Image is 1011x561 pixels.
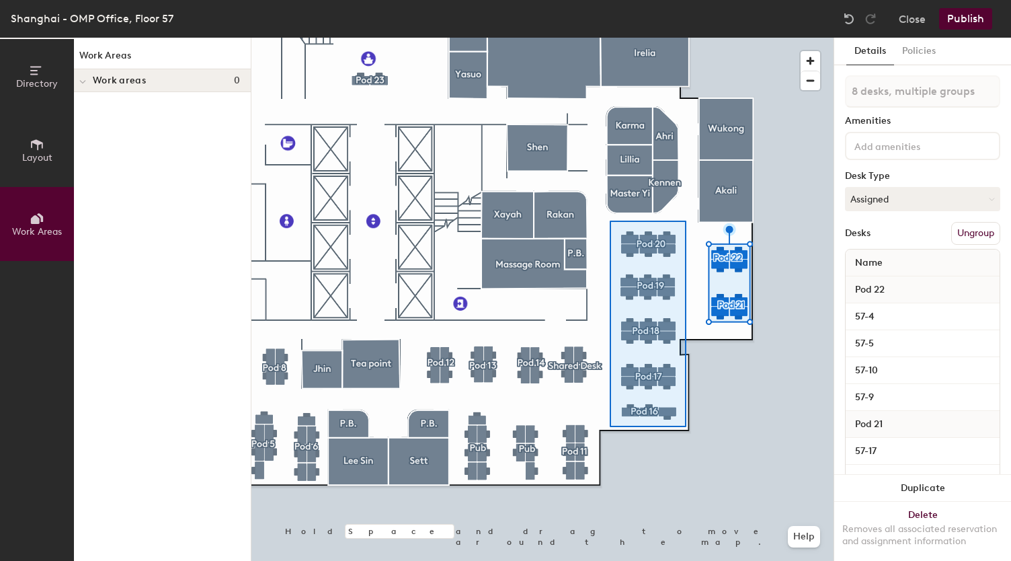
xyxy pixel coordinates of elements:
[845,187,1000,211] button: Assigned
[845,228,871,239] div: Desks
[834,475,1011,502] button: Duplicate
[845,171,1000,182] div: Desk Type
[234,75,240,86] span: 0
[11,10,173,27] div: Shanghai - OMP Office, Floor 57
[12,226,62,237] span: Work Areas
[842,523,1003,548] div: Removes all associated reservation and assignment information
[848,412,889,437] span: Pod 21
[16,78,58,89] span: Directory
[852,137,973,153] input: Add amenities
[846,38,894,65] button: Details
[939,8,992,30] button: Publish
[834,502,1011,561] button: DeleteRemoves all associated reservation and assignment information
[848,307,997,326] input: Unnamed desk
[848,469,997,488] input: Unnamed desk
[894,38,944,65] button: Policies
[848,388,997,407] input: Unnamed desk
[951,222,1000,245] button: Ungroup
[848,334,997,353] input: Unnamed desk
[22,152,52,163] span: Layout
[864,12,877,26] img: Redo
[848,278,891,302] span: Pod 22
[848,442,997,461] input: Unnamed desk
[788,526,820,548] button: Help
[848,361,997,380] input: Unnamed desk
[93,75,146,86] span: Work areas
[899,8,926,30] button: Close
[842,12,856,26] img: Undo
[845,116,1000,126] div: Amenities
[848,251,889,275] span: Name
[74,48,251,69] h1: Work Areas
